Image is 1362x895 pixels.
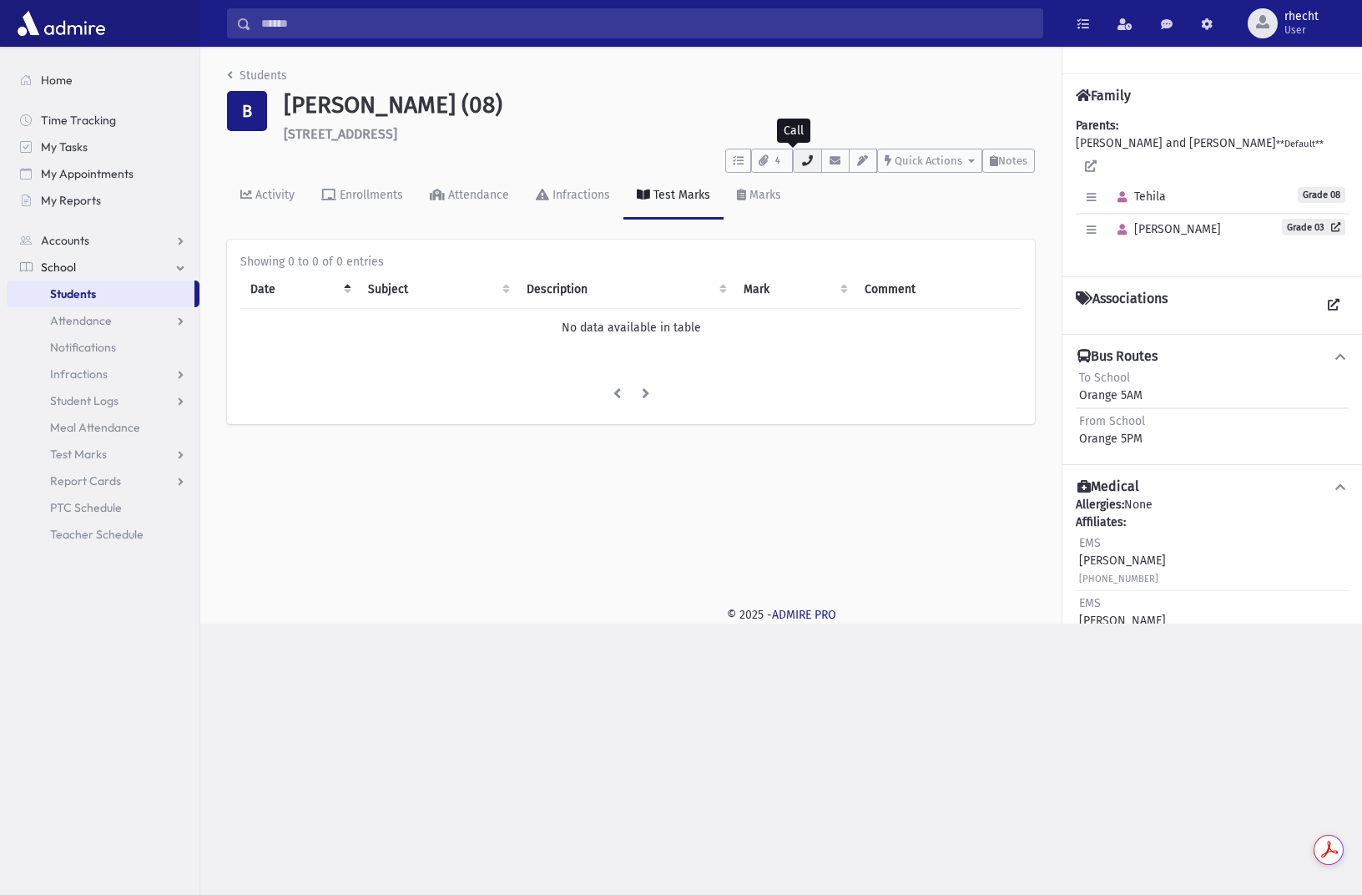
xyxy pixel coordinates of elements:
a: Accounts [7,227,199,254]
input: Search [251,8,1042,38]
a: My Reports [7,187,199,214]
b: Parents: [1076,119,1118,133]
button: Notes [982,149,1035,173]
span: Meal Attendance [50,420,140,435]
button: Quick Actions [877,149,982,173]
span: Grade 08 [1298,187,1345,203]
span: Notifications [50,340,116,355]
span: Report Cards [50,473,121,488]
div: Call [777,119,810,143]
img: AdmirePro [13,7,109,40]
button: Bus Routes [1076,348,1349,366]
a: Marks [724,173,794,220]
span: Teacher Schedule [50,527,144,542]
h6: [STREET_ADDRESS] [284,126,1035,142]
span: User [1284,23,1319,37]
h4: Associations [1076,291,1168,321]
span: PTC Schedule [50,500,122,515]
span: [PERSON_NAME] [1110,222,1221,236]
a: Infractions [522,173,623,220]
a: Students [7,281,194,307]
button: Medical [1076,478,1349,496]
div: Test Marks [650,188,710,202]
div: Attendance [445,188,509,202]
span: My Appointments [41,166,134,181]
div: B [227,91,267,131]
b: Affiliates: [1076,515,1126,529]
a: Enrollments [308,173,416,220]
span: Quick Actions [895,154,962,167]
small: [PHONE_NUMBER] [1079,574,1158,584]
a: Students [227,68,287,83]
a: Infractions [7,361,199,387]
a: Report Cards [7,468,199,494]
a: Test Marks [7,441,199,468]
a: Home [7,67,199,94]
td: No data available in table [240,308,1021,346]
div: [PERSON_NAME] [1079,534,1166,587]
span: rhecht [1284,10,1319,23]
h1: [PERSON_NAME] (08) [284,91,1035,119]
a: My Appointments [7,160,199,187]
div: © 2025 - [227,606,1335,624]
th: Description: activate to sort column ascending [517,271,734,309]
span: EMS [1079,596,1101,610]
a: Meal Attendance [7,414,199,441]
th: Subject: activate to sort column ascending [358,271,517,309]
div: Infractions [549,188,610,202]
a: Attendance [416,173,522,220]
h4: Family [1076,88,1131,104]
span: My Reports [41,193,101,208]
span: Students [50,286,96,301]
span: Accounts [41,233,89,248]
a: Notifications [7,334,199,361]
div: Orange 5PM [1079,412,1145,447]
span: From School [1079,414,1145,428]
a: Time Tracking [7,107,199,134]
div: Orange 5AM [1079,369,1143,404]
th: Comment [855,271,1021,309]
div: Showing 0 to 0 of 0 entries [240,253,1021,271]
div: Activity [252,188,295,202]
button: 4 [751,149,793,173]
a: PTC Schedule [7,494,199,521]
a: My Tasks [7,134,199,160]
a: Teacher Schedule [7,521,199,548]
span: 4 [770,154,785,169]
a: ADMIRE PRO [772,608,836,622]
div: [PERSON_NAME] and [PERSON_NAME] [1076,117,1349,263]
b: Allergies: [1076,498,1124,512]
th: Mark : activate to sort column ascending [734,271,855,309]
span: Test Marks [50,447,107,462]
span: Student Logs [50,393,119,408]
span: School [41,260,76,275]
a: Test Marks [623,173,724,220]
th: Date: activate to sort column descending [240,271,358,309]
div: Enrollments [336,188,403,202]
span: Notes [998,154,1027,167]
a: Grade 03 [1282,219,1345,235]
span: Time Tracking [41,113,116,128]
div: [PERSON_NAME] [1079,594,1166,647]
span: EMS [1079,536,1101,550]
a: Attendance [7,307,199,334]
nav: breadcrumb [227,67,287,91]
a: School [7,254,199,281]
div: Marks [746,188,781,202]
span: Infractions [50,367,108,382]
span: Attendance [50,313,112,328]
span: Home [41,73,73,88]
div: None [1076,496,1349,771]
h4: Bus Routes [1077,348,1158,366]
h4: Medical [1077,478,1139,496]
span: To School [1079,371,1130,385]
span: My Tasks [41,139,88,154]
a: View all Associations [1319,291,1349,321]
a: Student Logs [7,387,199,414]
span: Tehila [1110,190,1166,204]
a: Activity [227,173,308,220]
